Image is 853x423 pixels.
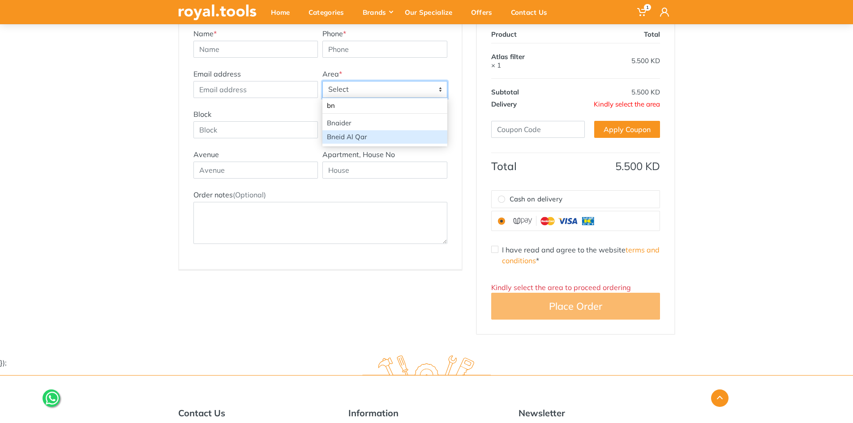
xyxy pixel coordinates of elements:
input: Coupon Code [491,121,585,138]
div: Offers [465,3,505,21]
a: Apply Coupon [594,121,660,138]
label: Block [193,109,211,120]
th: Total [594,28,660,43]
label: Area [322,68,342,79]
th: Product [491,28,594,43]
th: Total [491,153,594,172]
input: Phone [322,41,447,58]
span: Select [322,81,447,98]
li: Bneid Al Qar [322,130,447,144]
div: Categories [302,3,356,21]
div: Home [265,3,302,21]
span: Cash on delivery [510,194,562,205]
div: 5.500 KD [594,56,660,65]
label: Name [193,28,217,39]
img: upay.png [510,215,599,227]
img: royal.tools Logo [362,355,491,380]
input: Email address [193,81,318,98]
label: Apartment, House No [322,149,395,160]
div: Contact Us [505,3,560,21]
span: Atlas filter [491,52,525,61]
span: 1 [644,4,651,11]
label: Avenue [193,149,219,160]
span: 5.500 KD [615,159,660,173]
button: Place Order [491,293,660,320]
label: Order notes [193,189,266,200]
span: (Optional) [233,190,266,199]
label: I have read and agree to the website * [502,244,660,266]
div: Our Specialize [399,3,465,21]
span: Kindly select the area to proceed ordering [491,283,631,292]
input: Name [193,41,318,58]
h5: Newsletter [519,408,675,419]
input: Avenue [193,162,318,179]
th: Subtotal [491,78,594,98]
span: Select [323,81,447,98]
th: Delivery [491,98,594,110]
input: House [322,162,447,179]
td: × 1 [491,43,594,78]
span: Kindly select the area [594,100,660,108]
img: royal.tools Logo [178,4,257,20]
td: 5.500 KD [594,78,660,98]
h5: Information [348,408,505,419]
input: Block [193,121,318,138]
label: Email address [193,68,241,79]
li: Bnaider [322,116,447,130]
div: Brands [356,3,399,21]
label: Phone [322,28,346,39]
h5: Contact Us [178,408,335,419]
